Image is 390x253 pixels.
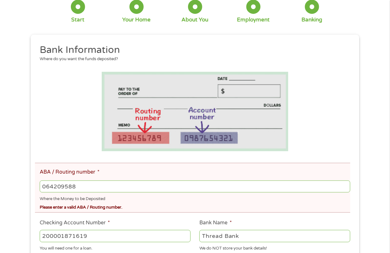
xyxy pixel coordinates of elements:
[40,169,100,175] label: ABA / Routing number
[122,16,151,23] div: Your Home
[237,16,270,23] div: Employment
[40,194,350,202] div: Where the Money to be Deposited
[302,16,323,23] div: Banking
[40,202,350,211] div: Please enter a valid ABA / Routing number.
[199,243,350,252] div: We do NOT store your bank details!
[40,56,346,62] div: Where do you want the funds deposited?
[40,243,191,252] div: You will need one for a loan.
[40,220,110,226] label: Checking Account Number
[102,72,288,152] img: Routing number location
[40,44,346,56] h2: Bank Information
[182,16,209,23] div: About You
[71,16,84,23] div: Start
[40,230,191,242] input: 345634636
[40,181,350,193] input: 263177916
[199,220,232,226] label: Bank Name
